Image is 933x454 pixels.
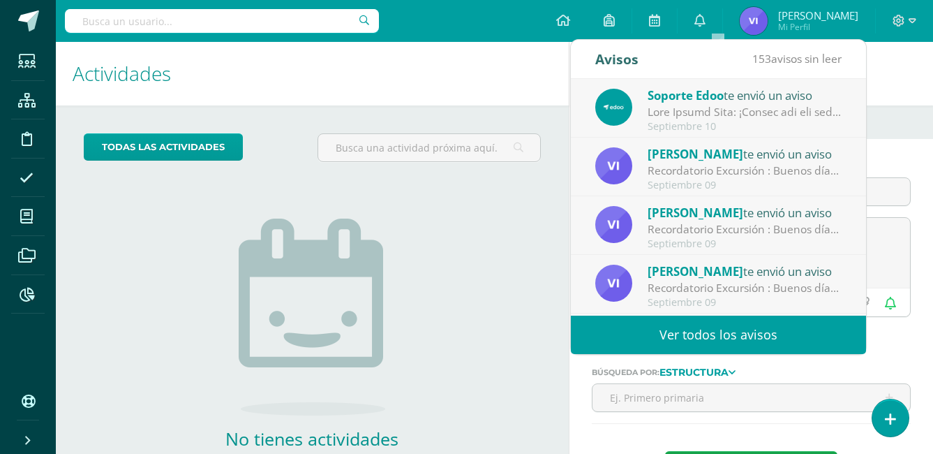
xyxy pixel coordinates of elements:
[648,280,842,296] div: Recordatorio Excursión : Buenos días, adjunto recordatorio de excursión. Bendiciones,
[571,316,866,354] a: Ver todos los avisos
[648,180,842,191] div: Septiembre 09
[659,366,729,379] strong: Estructura
[595,147,632,184] img: 337e5e6ee19eabf636cb1603ba37abe5.png
[595,206,632,243] img: 337e5e6ee19eabf636cb1603ba37abe5.png
[239,219,385,416] img: no_activities.png
[648,86,842,104] div: te envió un aviso
[648,146,743,162] span: [PERSON_NAME]
[595,89,632,126] img: 544892825c0ef607e0100ea1c1606ec1.png
[84,133,243,161] a: todas las Actividades
[648,163,842,179] div: Recordatorio Excursión : Buenos días, adjunto recordatorio de excursión. Bendiciones,
[648,262,842,280] div: te envió un aviso
[318,134,539,161] input: Busca una actividad próxima aquí...
[778,8,858,22] span: [PERSON_NAME]
[752,51,771,66] span: 153
[648,221,842,237] div: Recordatorio Excursión : Buenos días, adjunto recordatorio de excursión. Bendiciones,
[648,121,842,133] div: Septiembre 10
[592,384,910,411] input: Ej. Primero primaria
[648,145,842,163] div: te envió un aviso
[648,263,743,279] span: [PERSON_NAME]
[595,40,639,78] div: Avisos
[752,51,842,66] span: avisos sin leer
[592,367,659,377] span: Búsqueda por:
[740,7,768,35] img: 6d45eeb63ee2576034cb40a112175507.png
[172,427,451,451] h2: No tienes actividades
[595,265,632,302] img: 337e5e6ee19eabf636cb1603ba37abe5.png
[73,42,552,105] h1: Actividades
[659,367,736,376] a: Estructura
[648,104,842,120] div: Guía Rápida Edoo: ¡Conoce qué son los Bolsones o Divisiones de Nota!: En Edoo, buscamos que cada ...
[648,297,842,309] div: Septiembre 09
[648,87,724,103] span: Soporte Edoo
[648,203,842,221] div: te envió un aviso
[65,9,379,33] input: Busca un usuario...
[778,21,858,33] span: Mi Perfil
[648,205,743,221] span: [PERSON_NAME]
[648,238,842,250] div: Septiembre 09
[569,105,652,139] a: Evento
